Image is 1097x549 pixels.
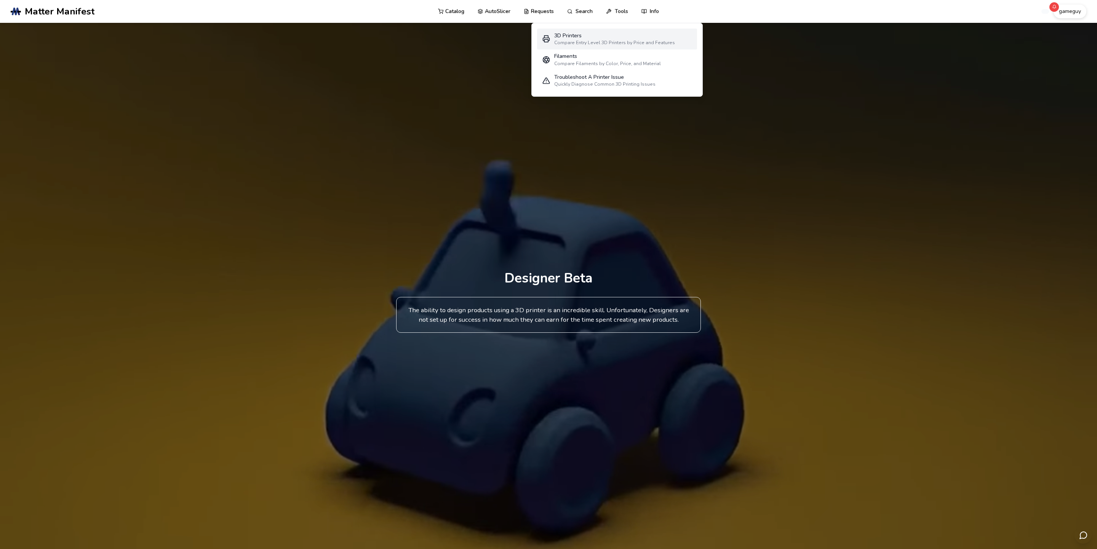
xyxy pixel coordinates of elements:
[25,6,94,17] span: Matter Manifest
[537,70,697,91] a: Troubleshoot A Printer IssueQuickly Diagnose Common 3D Printing Issues
[554,74,656,80] div: Troubleshoot A Printer Issue
[554,53,661,59] div: Filaments
[554,40,675,45] div: Compare Entry Level 3D Printers by Price and Features
[537,29,697,49] a: 3D PrintersCompare Entry Level 3D Printers by Price and Features
[537,49,697,70] a: FilamentsCompare Filaments by Color, Price, and Material
[396,297,701,333] div: The ability to design products using a 3D printer is an incredible skill. Unfortunately, Designer...
[1075,527,1092,544] button: Send feedback via email
[554,61,661,66] div: Compare Filaments by Color, Price, and Material
[554,33,675,39] div: 3D Printers
[504,271,593,286] h1: Designer Beta
[554,81,656,87] div: Quickly Diagnose Common 3D Printing Issues
[1054,5,1086,18] button: gameguy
